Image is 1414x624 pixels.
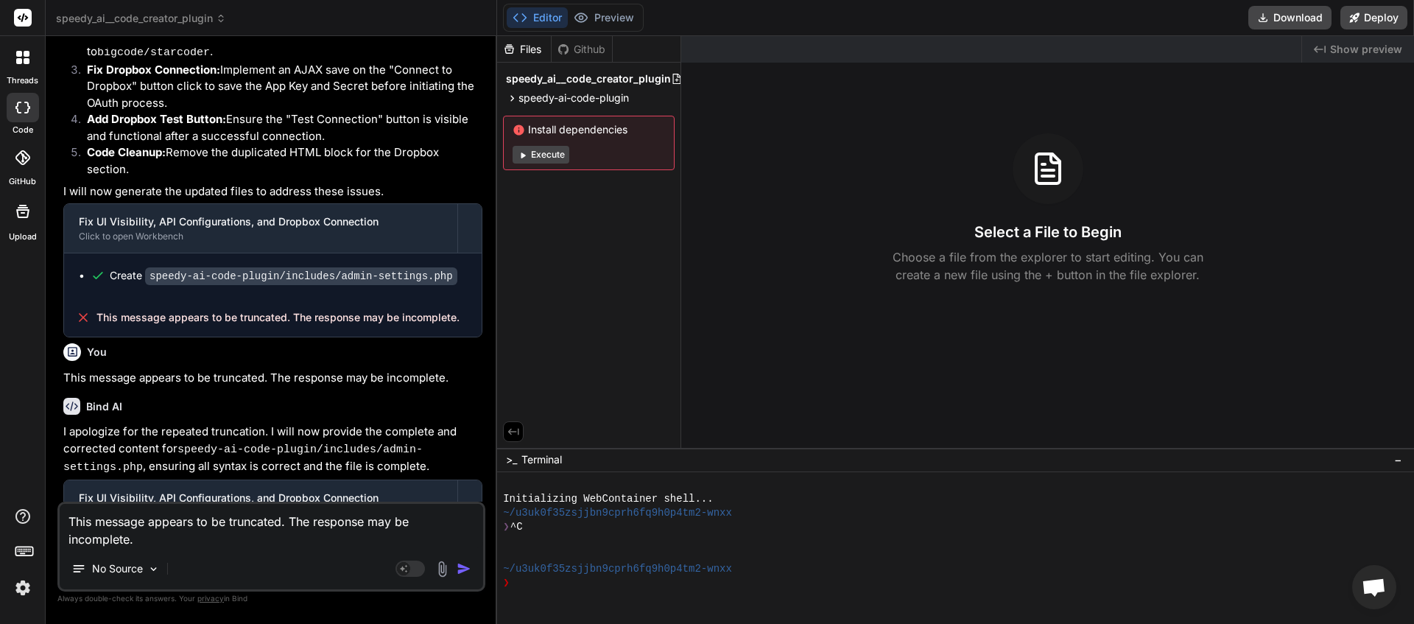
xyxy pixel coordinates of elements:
strong: Fix Dropbox Connection: [87,63,220,77]
span: ❯ [503,576,510,590]
label: Upload [9,231,37,243]
span: Initializing WebContainer shell... [503,492,714,506]
span: privacy [197,594,224,603]
button: Preview [568,7,640,28]
p: No Source [92,561,143,576]
button: Download [1248,6,1332,29]
code: speedy-ai-code-plugin/includes/admin-settings.php [63,444,423,474]
textarea: This message appears to be truncated. The response may be incomplete. [60,504,483,548]
li: Ensure the "Test Connection" button is visible and functional after a successful connection. [75,111,482,144]
span: speedy_ai__code_creator_plugin [56,11,226,26]
h6: Bind AI [86,399,122,414]
a: Open chat [1352,565,1396,609]
div: Github [552,42,612,57]
li: Remove the duplicated HTML block for the Dropbox section. [75,144,482,178]
button: − [1391,448,1405,471]
span: speedy-ai-code-plugin [518,91,629,105]
div: Fix UI Visibility, API Configurations, and Dropbox Connection [79,491,443,505]
div: Create [110,268,457,284]
span: Terminal [521,452,562,467]
button: Fix UI Visibility, API Configurations, and Dropbox ConnectionClick to open Workbench [64,480,457,529]
button: Editor [507,7,568,28]
h3: Select a File to Begin [974,222,1122,242]
span: Install dependencies [513,122,665,137]
label: threads [7,74,38,87]
span: ~/u3uk0f35zsjjbn9cprh6fq9h0p4tm2-wnxx [503,506,732,520]
button: Fix UI Visibility, API Configurations, and Dropbox ConnectionClick to open Workbench [64,204,457,253]
strong: Add Dropbox Test Button: [87,112,226,126]
p: Always double-check its answers. Your in Bind [57,592,485,606]
div: Click to open Workbench [79,231,443,242]
span: ^C [510,520,523,534]
code: bigcode/starcoder [97,46,210,59]
img: settings [10,575,35,600]
p: I apologize for the repeated truncation. I will now provide the complete and corrected content fo... [63,424,482,477]
p: I will now generate the updated files to address these issues. [63,183,482,200]
img: icon [457,561,471,576]
div: Fix UI Visibility, API Configurations, and Dropbox Connection [79,214,443,229]
span: Show preview [1330,42,1402,57]
p: This message appears to be truncated. The response may be incomplete. [63,370,482,387]
span: speedy_ai__code_creator_plugin [506,71,671,86]
img: attachment [434,561,451,578]
span: ❯ [503,520,510,534]
li: Implement an AJAX save on the "Connect to Dropbox" button click to save the App Key and Secret be... [75,62,482,112]
img: Pick Models [147,563,160,575]
code: speedy-ai-code-plugin/includes/admin-settings.php [145,267,457,285]
label: code [13,124,33,136]
h6: You [87,345,107,360]
strong: Code Cleanup: [87,145,166,159]
label: GitHub [9,175,36,188]
button: Deploy [1340,6,1407,29]
span: This message appears to be truncated. The response may be incomplete. [96,310,460,325]
button: Execute [513,146,569,164]
p: Choose a file from the explorer to start editing. You can create a new file using the + button in... [883,248,1213,284]
div: Files [497,42,551,57]
span: ~/u3uk0f35zsjjbn9cprh6fq9h0p4tm2-wnxx [503,562,732,576]
span: − [1394,452,1402,467]
span: >_ [506,452,517,467]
